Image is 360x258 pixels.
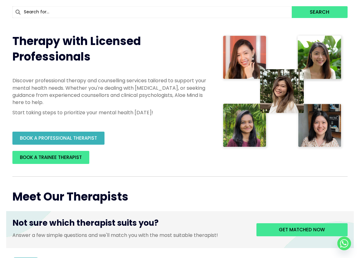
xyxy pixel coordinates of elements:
p: Discover professional therapy and counselling services tailored to support your mental health nee... [12,77,209,106]
a: BOOK A TRAINEE THERAPIST [12,151,89,164]
span: BOOK A TRAINEE THERAPIST [20,154,82,161]
button: Search [292,6,348,18]
span: Meet Our Therapists [12,189,128,205]
a: Whatsapp [337,237,351,250]
a: Get matched now [256,223,348,236]
img: Therapist collage [221,34,344,151]
h3: Not sure which therapist suits you? [12,217,247,232]
p: Start taking steps to prioritize your mental health [DATE]! [12,109,209,116]
span: Get matched now [279,226,325,233]
a: BOOK A PROFESSIONAL THERAPIST [12,132,104,145]
input: Search for... [12,6,292,18]
span: BOOK A PROFESSIONAL THERAPIST [20,135,97,141]
p: Answer a few simple questions and we'll match you with the most suitable therapist! [12,232,247,239]
span: Therapy with Licensed Professionals [12,33,141,65]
